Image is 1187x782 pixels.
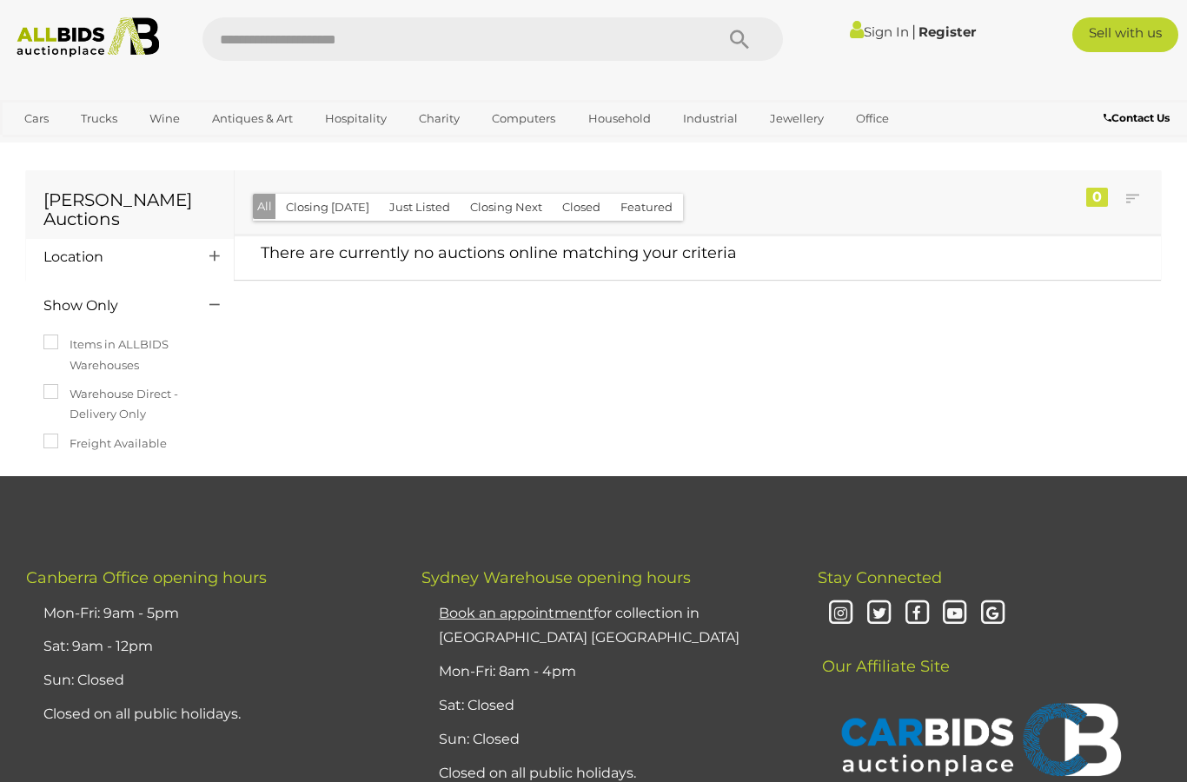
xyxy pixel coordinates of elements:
button: Just Listed [379,194,461,221]
i: Twitter [864,599,894,629]
a: Wine [138,104,191,133]
h4: Location [43,249,183,265]
button: Closed [552,194,611,221]
a: Sign In [850,23,909,40]
a: Computers [481,104,567,133]
a: Charity [408,104,471,133]
a: Register [918,23,976,40]
span: Stay Connected [818,568,942,587]
a: Industrial [672,104,749,133]
a: Book an appointmentfor collection in [GEOGRAPHIC_DATA] [GEOGRAPHIC_DATA] [439,605,739,646]
i: Youtube [940,599,971,629]
li: Mon-Fri: 8am - 4pm [434,655,773,689]
span: | [912,22,916,41]
a: Jewellery [759,104,835,133]
button: Search [696,17,783,61]
a: Office [845,104,900,133]
h4: Show Only [43,298,183,314]
a: Contact Us [1104,109,1174,128]
button: Closing Next [460,194,553,221]
span: There are currently no auctions online matching your criteria [261,243,737,262]
b: Contact Us [1104,111,1170,124]
button: Featured [610,194,683,221]
a: Antiques & Art [201,104,304,133]
li: Sun: Closed [39,664,378,698]
a: Cars [13,104,60,133]
li: Sun: Closed [434,723,773,757]
span: Canberra Office opening hours [26,568,267,587]
li: Closed on all public holidays. [39,698,378,732]
button: All [253,194,276,219]
a: Household [577,104,662,133]
li: Mon-Fri: 9am - 5pm [39,597,378,631]
i: Google [978,599,1008,629]
label: Freight Available [43,434,167,454]
a: Trucks [70,104,129,133]
li: Sat: Closed [434,689,773,723]
a: Sell with us [1072,17,1178,52]
label: Items in ALLBIDS Warehouses [43,335,216,375]
div: 0 [1086,188,1108,207]
img: Allbids.com.au [9,17,167,57]
h1: [PERSON_NAME] Auctions [43,190,216,229]
span: Sydney Warehouse opening hours [421,568,691,587]
a: Hospitality [314,104,398,133]
span: Our Affiliate Site [818,631,950,676]
label: Warehouse Direct - Delivery Only [43,384,216,425]
u: Book an appointment [439,605,593,621]
button: Closing [DATE] [275,194,380,221]
i: Instagram [826,599,857,629]
a: [GEOGRAPHIC_DATA] [81,133,227,162]
a: Sports [13,133,71,162]
li: Sat: 9am - 12pm [39,630,378,664]
i: Facebook [902,599,932,629]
